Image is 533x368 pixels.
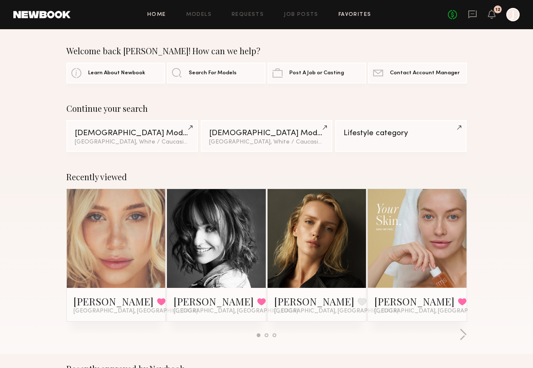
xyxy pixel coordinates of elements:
[274,308,399,315] span: [GEOGRAPHIC_DATA], [GEOGRAPHIC_DATA]
[75,129,190,137] div: [DEMOGRAPHIC_DATA] Models
[268,63,366,83] a: Post A Job or Casting
[73,308,198,315] span: [GEOGRAPHIC_DATA], [GEOGRAPHIC_DATA]
[506,8,520,21] a: J
[147,12,166,18] a: Home
[390,71,460,76] span: Contact Account Manager
[66,103,467,113] div: Continue your search
[335,120,467,152] a: Lifestyle category
[73,295,154,308] a: [PERSON_NAME]
[174,295,254,308] a: [PERSON_NAME]
[284,12,318,18] a: Job Posts
[88,71,145,76] span: Learn About Newbook
[374,308,499,315] span: [GEOGRAPHIC_DATA], [GEOGRAPHIC_DATA]
[189,71,237,76] span: Search For Models
[274,295,354,308] a: [PERSON_NAME]
[66,172,467,182] div: Recently viewed
[186,12,212,18] a: Models
[209,129,324,137] div: [DEMOGRAPHIC_DATA] Models
[167,63,265,83] a: Search For Models
[201,120,333,152] a: [DEMOGRAPHIC_DATA] Models[GEOGRAPHIC_DATA], White / Caucasian
[338,12,371,18] a: Favorites
[174,308,298,315] span: [GEOGRAPHIC_DATA], [GEOGRAPHIC_DATA]
[368,63,467,83] a: Contact Account Manager
[495,8,500,12] div: 12
[66,120,198,152] a: [DEMOGRAPHIC_DATA] Models[GEOGRAPHIC_DATA], White / Caucasian
[209,139,324,145] div: [GEOGRAPHIC_DATA], White / Caucasian
[374,295,455,308] a: [PERSON_NAME]
[75,139,190,145] div: [GEOGRAPHIC_DATA], White / Caucasian
[232,12,264,18] a: Requests
[66,63,165,83] a: Learn About Newbook
[66,46,467,56] div: Welcome back [PERSON_NAME]! How can we help?
[344,129,459,137] div: Lifestyle category
[289,71,344,76] span: Post A Job or Casting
